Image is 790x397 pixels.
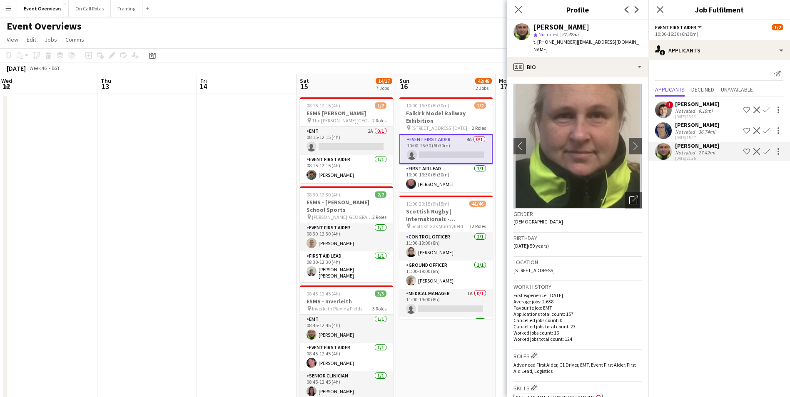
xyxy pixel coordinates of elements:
[299,82,309,91] span: 15
[513,311,642,317] p: Applications total count: 157
[533,39,577,45] span: t. [PHONE_NUMBER]
[199,82,207,91] span: 14
[7,64,26,72] div: [DATE]
[300,298,393,305] h3: ESMS - Inverleith
[399,261,493,289] app-card-role: Ground Officer1/111:00-19:00 (8h)[PERSON_NAME]
[300,251,393,282] app-card-role: First Aid Lead1/108:30-12:30 (4h)[PERSON_NAME] [PERSON_NAME]
[300,186,393,282] app-job-card: 08:30-12:30 (4h)2/2ESMS - [PERSON_NAME] School Sports [PERSON_NAME][GEOGRAPHIC_DATA]2 RolesEvent ...
[307,191,340,198] span: 08:30-12:30 (4h)
[513,283,642,290] h3: Work history
[513,218,563,225] span: [DEMOGRAPHIC_DATA]
[675,149,697,156] div: Not rated
[69,0,111,17] button: On Call Rotas
[513,267,555,273] span: [STREET_ADDRESS]
[406,102,449,109] span: 10:00-16:30 (6h30m)
[513,210,642,218] h3: Gender
[300,198,393,213] h3: ESMS - [PERSON_NAME] School Sports
[513,351,642,360] h3: Roles
[513,383,642,392] h3: Skills
[399,289,493,317] app-card-role: Medical Manager1A0/111:00-19:00 (8h)
[7,20,82,32] h1: Event Overviews
[675,135,719,140] div: [DATE] 15:47
[691,87,714,92] span: Declined
[399,77,409,84] span: Sun
[41,34,60,45] a: Jobs
[675,121,719,129] div: [PERSON_NAME]
[560,31,580,37] span: 27.42mi
[372,214,386,220] span: 2 Roles
[23,34,40,45] a: Edit
[507,4,648,15] h3: Profile
[101,77,111,84] span: Thu
[376,78,392,84] span: 14/17
[469,201,486,207] span: 41/46
[474,102,486,109] span: 1/2
[507,57,648,77] div: Bio
[300,315,393,343] app-card-role: EMT1/108:45-12:45 (4h)[PERSON_NAME]
[675,142,719,149] div: [PERSON_NAME]
[1,77,12,84] span: Wed
[475,78,492,84] span: 42/48
[399,109,493,124] h3: Falkirk Model Railway Exhibition
[375,191,386,198] span: 2/2
[675,156,719,161] div: [DATE] 21:35
[300,109,393,117] h3: ESMS [PERSON_NAME]
[3,34,22,45] a: View
[721,87,753,92] span: Unavailable
[300,97,393,183] app-job-card: 08:15-12:15 (4h)1/2ESMS [PERSON_NAME] The [PERSON_NAME][GEOGRAPHIC_DATA]2 RolesEMT2A0/108:15-12:1...
[513,330,642,336] p: Worked jobs count: 16
[472,125,486,131] span: 2 Roles
[513,243,549,249] span: [DATE] (50 years)
[27,36,36,43] span: Edit
[513,362,636,374] span: Advanced First Aider, C1 Driver, EMT, Event First Aider, First Aid Lead, Logistics
[697,108,714,114] div: 9.19mi
[675,108,697,114] div: Not rated
[200,77,207,84] span: Fri
[476,85,491,91] div: 2 Jobs
[513,317,642,323] p: Cancelled jobs count: 0
[300,223,393,251] app-card-role: Event First Aider1/108:30-12:30 (4h)[PERSON_NAME]
[399,208,493,223] h3: Scottish Rugby | Internationals - [GEOGRAPHIC_DATA] v [GEOGRAPHIC_DATA]
[655,87,685,92] span: Applicants
[406,201,449,207] span: 11:00-20:15 (9h15m)
[398,82,409,91] span: 16
[513,292,642,298] p: First experience: [DATE]
[513,336,642,342] p: Worked jobs total count: 124
[655,24,703,30] button: Event First Aider
[533,39,639,52] span: | [EMAIL_ADDRESS][DOMAIN_NAME]
[27,65,48,71] span: Week 46
[399,134,493,164] app-card-role: Event First Aider4A0/110:00-16:30 (6h30m)
[399,196,493,319] app-job-card: 11:00-20:15 (9h15m)41/46Scottish Rugby | Internationals - [GEOGRAPHIC_DATA] v [GEOGRAPHIC_DATA] S...
[513,305,642,311] p: Favourite job: EMT
[675,100,719,108] div: [PERSON_NAME]
[513,234,642,242] h3: Birthday
[375,102,386,109] span: 1/2
[52,65,60,71] div: BST
[399,317,493,345] app-card-role: Trainee Control Officer1/1
[376,85,392,91] div: 7 Jobs
[399,97,493,192] div: 10:00-16:30 (6h30m)1/2Falkirk Model Railway Exhibition [STREET_ADDRESS][DATE]2 RolesEvent First A...
[300,155,393,183] app-card-role: Event First Aider1/108:15-12:15 (4h)[PERSON_NAME]
[399,232,493,261] app-card-role: Control Officer1/111:00-19:00 (8h)[PERSON_NAME]
[300,343,393,371] app-card-role: Event First Aider1/108:45-12:45 (4h)[PERSON_NAME]
[100,82,111,91] span: 13
[7,36,18,43] span: View
[312,117,372,124] span: The [PERSON_NAME][GEOGRAPHIC_DATA]
[300,77,309,84] span: Sat
[498,82,510,91] span: 17
[372,305,386,312] span: 3 Roles
[312,305,362,312] span: Inverleith Playing Fields
[513,258,642,266] h3: Location
[655,24,696,30] span: Event First Aider
[772,24,783,30] span: 1/2
[307,102,340,109] span: 08:15-12:15 (4h)
[513,298,642,305] p: Average jobs: 2.638
[17,0,69,17] button: Event Overviews
[411,125,467,131] span: [STREET_ADDRESS][DATE]
[312,214,372,220] span: [PERSON_NAME][GEOGRAPHIC_DATA]
[62,34,87,45] a: Comms
[513,323,642,330] p: Cancelled jobs total count: 23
